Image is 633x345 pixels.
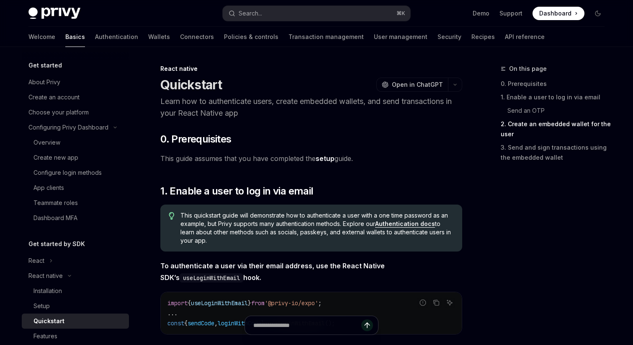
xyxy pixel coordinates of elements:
[167,309,178,317] span: ...
[160,77,222,92] h1: Quickstart
[28,92,80,102] div: Create an account
[471,27,495,47] a: Recipes
[591,7,605,20] button: Toggle dark mode
[396,10,405,17] span: ⌘ K
[167,299,188,307] span: import
[374,27,427,47] a: User management
[22,298,129,314] a: Setup
[248,299,251,307] span: }
[28,122,108,132] div: Configuring Privy Dashboard
[160,153,462,164] span: This guide assumes that you have completed the guide.
[22,105,129,120] a: Choose your platform
[28,107,89,117] div: Choose your platform
[533,7,584,20] a: Dashboard
[188,299,191,307] span: {
[22,135,129,150] a: Overview
[318,299,322,307] span: ;
[22,329,129,344] a: Features
[431,297,442,308] button: Copy the contents from the code block
[22,90,129,105] a: Create an account
[22,195,129,210] a: Teammate roles
[22,180,129,195] a: App clients
[22,120,129,135] button: Toggle Configuring Privy Dashboard section
[33,286,62,296] div: Installation
[28,77,60,87] div: About Privy
[239,8,262,18] div: Search...
[22,210,129,226] a: Dashboard MFA
[180,27,214,47] a: Connectors
[251,299,265,307] span: from
[501,117,611,141] a: 2. Create an embedded wallet for the user
[22,150,129,165] a: Create new app
[28,8,80,19] img: dark logo
[33,198,78,208] div: Teammate roles
[160,184,313,198] span: 1. Enable a user to log in via email
[169,212,175,220] svg: Tip
[501,77,611,91] a: 0. Prerequisites
[376,78,448,92] button: Open in ChatGPT
[22,253,129,268] button: Toggle React section
[160,65,462,73] div: React native
[180,273,243,283] code: useLoginWithEmail
[160,96,462,119] p: Learn how to authenticate users, create embedded wallets, and send transactions in your React Nat...
[148,27,170,47] a: Wallets
[33,213,77,223] div: Dashboard MFA
[33,301,50,311] div: Setup
[33,183,64,193] div: App clients
[505,27,545,47] a: API reference
[33,168,102,178] div: Configure login methods
[33,331,57,341] div: Features
[33,316,64,326] div: Quickstart
[417,297,428,308] button: Report incorrect code
[22,283,129,298] a: Installation
[28,271,63,281] div: React native
[444,297,455,308] button: Ask AI
[265,299,318,307] span: '@privy-io/expo'
[437,27,461,47] a: Security
[499,9,522,18] a: Support
[473,9,489,18] a: Demo
[501,91,611,104] a: 1. Enable a user to log in via email
[65,27,85,47] a: Basics
[392,80,443,89] span: Open in ChatGPT
[160,132,231,146] span: 0. Prerequisites
[191,299,248,307] span: useLoginWithEmail
[509,64,547,74] span: On this page
[501,104,611,117] a: Send an OTP
[223,6,410,21] button: Open search
[33,137,60,148] div: Overview
[375,220,435,228] a: Authentication docs
[253,316,361,335] input: Ask a question...
[361,319,373,331] button: Send message
[224,27,278,47] a: Policies & controls
[22,314,129,329] a: Quickstart
[22,75,129,90] a: About Privy
[316,154,335,163] a: setup
[180,211,454,245] span: This quickstart guide will demonstrate how to authenticate a user with a one time password as an ...
[28,60,62,70] h5: Get started
[33,153,78,163] div: Create new app
[539,9,571,18] span: Dashboard
[288,27,364,47] a: Transaction management
[28,27,55,47] a: Welcome
[22,268,129,283] button: Toggle React native section
[501,141,611,164] a: 3. Send and sign transactions using the embedded wallet
[160,262,385,282] strong: To authenticate a user via their email address, use the React Native SDK’s hook.
[28,239,85,249] h5: Get started by SDK
[22,165,129,180] a: Configure login methods
[28,256,44,266] div: React
[95,27,138,47] a: Authentication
